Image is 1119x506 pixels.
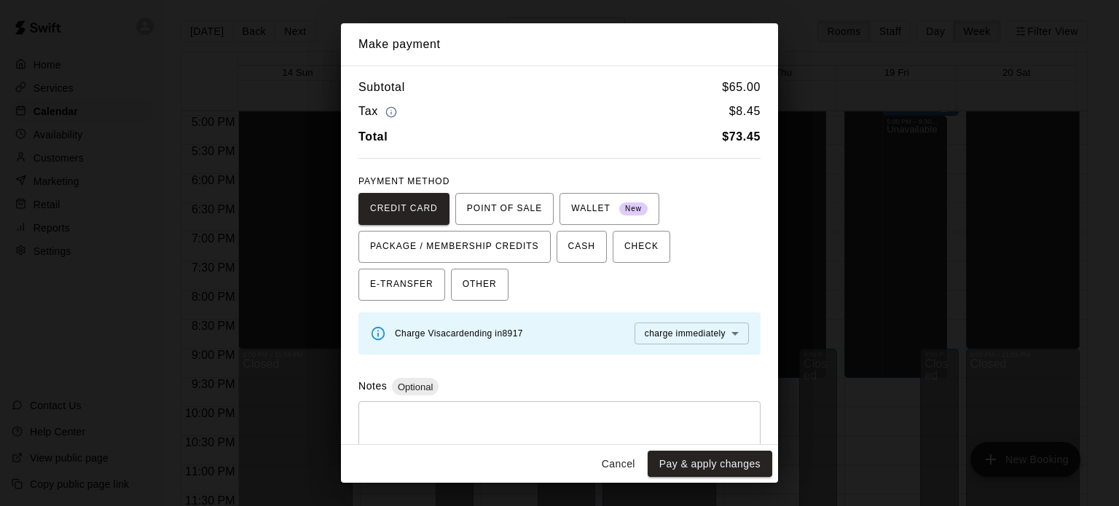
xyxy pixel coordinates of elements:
[358,269,445,301] button: E-TRANSFER
[358,102,401,122] h6: Tax
[467,197,542,221] span: POINT OF SALE
[370,235,539,258] span: PACKAGE / MEMBERSHIP CREDITS
[624,235,659,258] span: CHECK
[645,328,726,339] span: charge immediately
[729,102,761,122] h6: $ 8.45
[358,380,387,392] label: Notes
[358,176,449,186] span: PAYMENT METHOD
[571,197,648,221] span: WALLET
[619,199,648,219] span: New
[395,328,523,339] span: Charge Visa card ending in 8917
[358,231,551,263] button: PACKAGE / MEMBERSHIP CREDITS
[341,23,778,66] h2: Make payment
[648,451,772,478] button: Pay & apply changes
[370,273,433,296] span: E-TRANSFER
[595,451,642,478] button: Cancel
[559,193,659,225] button: WALLET New
[358,130,388,143] b: Total
[722,78,761,97] h6: $ 65.00
[455,193,554,225] button: POINT OF SALE
[613,231,670,263] button: CHECK
[463,273,497,296] span: OTHER
[358,193,449,225] button: CREDIT CARD
[370,197,438,221] span: CREDIT CARD
[392,382,439,392] span: Optional
[358,78,405,97] h6: Subtotal
[568,235,595,258] span: CASH
[722,130,761,143] b: $ 73.45
[557,231,607,263] button: CASH
[451,269,509,301] button: OTHER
